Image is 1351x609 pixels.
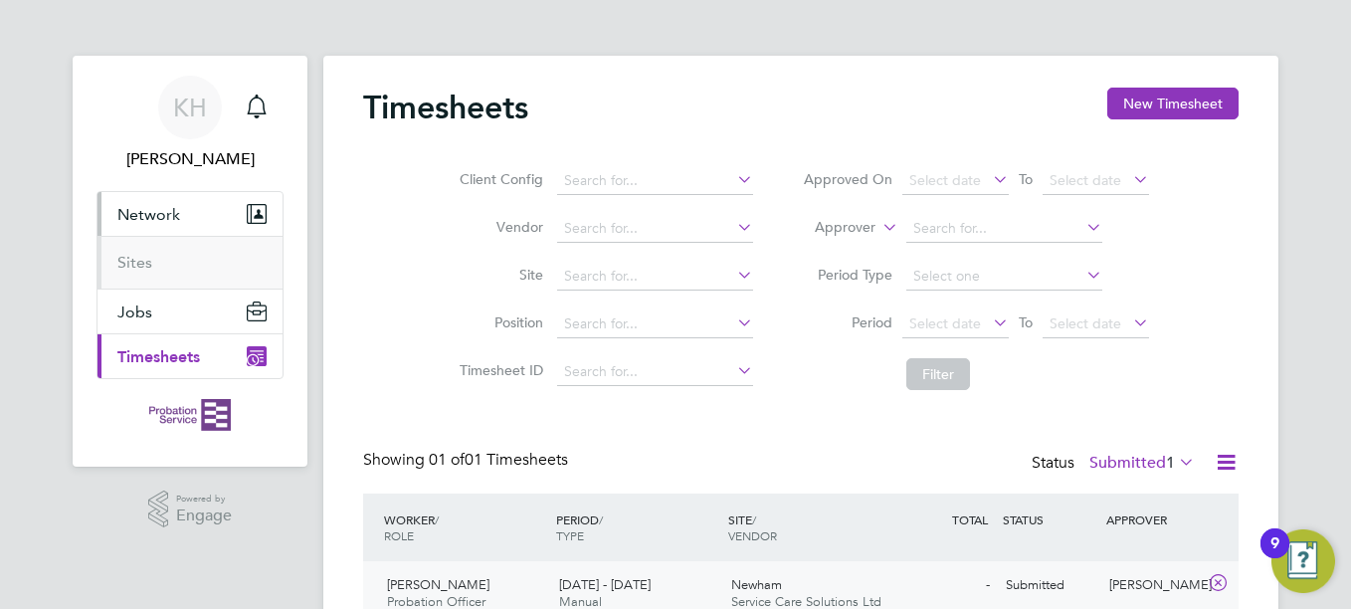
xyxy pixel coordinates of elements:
[97,290,283,333] button: Jobs
[556,527,584,543] span: TYPE
[894,569,998,602] div: -
[906,358,970,390] button: Filter
[998,569,1101,602] div: Submitted
[387,576,489,593] span: [PERSON_NAME]
[906,215,1102,243] input: Search for...
[454,313,543,331] label: Position
[1013,166,1039,192] span: To
[557,215,753,243] input: Search for...
[906,263,1102,291] input: Select one
[96,76,284,171] a: KH[PERSON_NAME]
[1050,171,1121,189] span: Select date
[379,502,551,553] div: WORKER
[1032,450,1199,478] div: Status
[909,171,981,189] span: Select date
[117,253,152,272] a: Sites
[557,310,753,338] input: Search for...
[149,399,230,431] img: probationservice-logo-retina.png
[557,358,753,386] input: Search for...
[429,450,568,470] span: 01 Timesheets
[786,218,875,238] label: Approver
[1013,309,1039,335] span: To
[384,527,414,543] span: ROLE
[117,303,152,321] span: Jobs
[96,399,284,431] a: Go to home page
[803,313,892,331] label: Period
[454,170,543,188] label: Client Config
[803,170,892,188] label: Approved On
[176,491,232,507] span: Powered by
[1089,453,1195,473] label: Submitted
[1271,529,1335,593] button: Open Resource Center, 9 new notifications
[557,263,753,291] input: Search for...
[454,361,543,379] label: Timesheet ID
[728,527,777,543] span: VENDOR
[173,95,207,120] span: KH
[998,502,1101,537] div: STATUS
[723,502,895,553] div: SITE
[1101,502,1205,537] div: APPROVER
[73,56,307,467] nav: Main navigation
[952,511,988,527] span: TOTAL
[1107,88,1239,119] button: New Timesheet
[117,205,180,224] span: Network
[599,511,603,527] span: /
[97,236,283,289] div: Network
[97,334,283,378] button: Timesheets
[96,147,284,171] span: Katie Harris
[557,167,753,195] input: Search for...
[429,450,465,470] span: 01 of
[1166,453,1175,473] span: 1
[559,576,651,593] span: [DATE] - [DATE]
[97,192,283,236] button: Network
[803,266,892,284] label: Period Type
[363,88,528,127] h2: Timesheets
[176,507,232,524] span: Engage
[148,491,233,528] a: Powered byEngage
[551,502,723,553] div: PERIOD
[117,347,200,366] span: Timesheets
[435,511,439,527] span: /
[1270,543,1279,569] div: 9
[454,218,543,236] label: Vendor
[454,266,543,284] label: Site
[909,314,981,332] span: Select date
[752,511,756,527] span: /
[363,450,572,471] div: Showing
[1050,314,1121,332] span: Select date
[731,576,782,593] span: Newham
[1101,569,1205,602] div: [PERSON_NAME]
